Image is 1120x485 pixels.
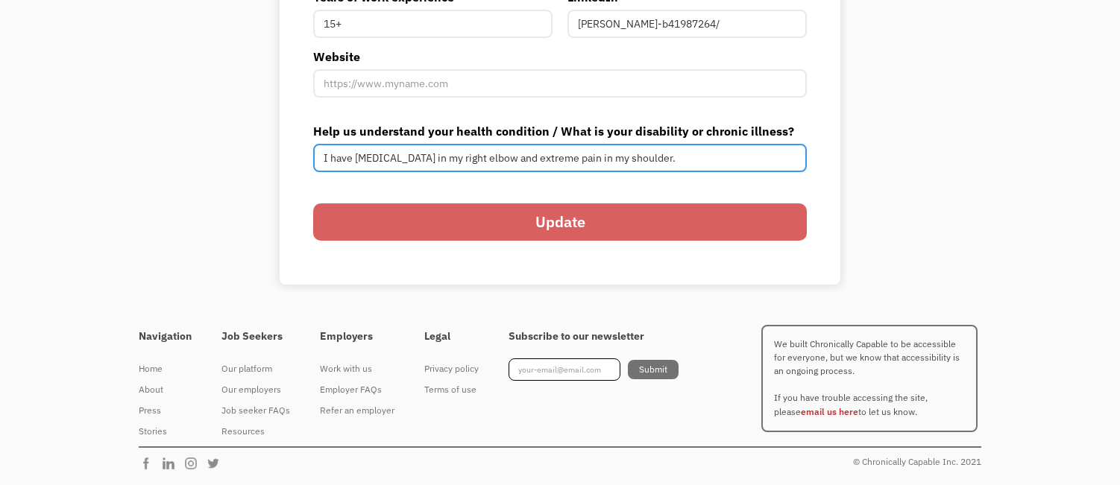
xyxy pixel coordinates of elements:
[320,379,394,400] a: Employer FAQs
[139,330,192,343] h4: Navigation
[320,402,394,419] div: Refer an employer
[139,402,192,419] div: Press
[139,400,192,421] a: Press
[221,330,290,343] h4: Job Seekers
[424,330,479,343] h4: Legal
[139,421,192,442] a: Stories
[139,379,192,400] a: About
[567,10,807,38] input: https://www.linkedin.com/in/example
[139,381,192,399] div: About
[509,358,679,381] form: Footer Newsletter
[424,379,479,400] a: Terms of use
[221,400,290,421] a: Job seeker FAQs
[628,360,679,379] input: Submit
[139,358,192,379] a: Home
[221,358,290,379] a: Our platform
[221,381,290,399] div: Our employers
[313,48,807,66] label: Website
[313,69,807,98] input: https://www.myname.com
[424,381,479,399] div: Terms of use
[424,358,479,379] a: Privacy policy
[320,330,394,343] h4: Employers
[313,203,807,241] input: Update
[139,456,161,471] img: Chronically Capable Facebook Page
[221,422,290,440] div: Resources
[801,406,858,417] a: email us here
[221,421,290,442] a: Resources
[320,381,394,399] div: Employer FAQs
[313,10,553,38] input: 5-10
[139,422,192,440] div: Stories
[221,360,290,378] div: Our platform
[424,360,479,378] div: Privacy policy
[761,325,978,432] p: We built Chronically Capable to be accessible for everyone, but we know that accessibility is an ...
[320,360,394,378] div: Work with us
[853,453,981,471] div: © Chronically Capable Inc. 2021
[161,456,183,471] img: Chronically Capable Linkedin Page
[509,330,679,343] h4: Subscribe to our newsletter
[221,402,290,419] div: Job seeker FAQs
[206,456,228,471] img: Chronically Capable Twitter Page
[139,360,192,378] div: Home
[320,358,394,379] a: Work with us
[509,358,620,381] input: your-email@email.com
[183,456,206,471] img: Chronically Capable Instagram Page
[313,144,807,172] input: Deafness, Depression, Diabetes
[221,379,290,400] a: Our employers
[313,122,807,140] label: Help us understand your health condition / What is your disability or chronic illness?
[320,400,394,421] a: Refer an employer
